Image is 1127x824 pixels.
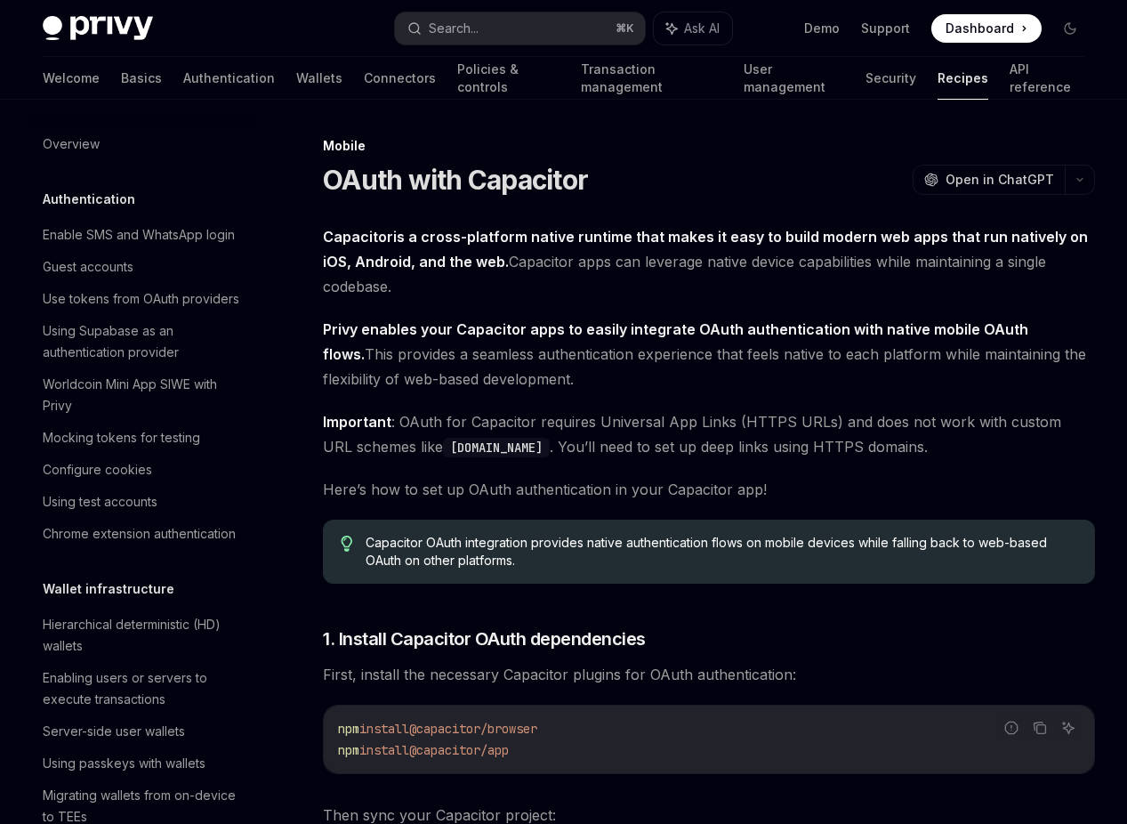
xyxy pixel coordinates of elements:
a: Policies & controls [457,57,559,100]
a: Authentication [183,57,275,100]
a: Dashboard [931,14,1042,43]
a: Basics [121,57,162,100]
div: Using Supabase as an authentication provider [43,320,246,363]
div: Using passkeys with wallets [43,753,205,774]
a: Demo [804,20,840,37]
div: Enable SMS and WhatsApp login [43,224,235,246]
h1: OAuth with Capacitor [323,164,588,196]
button: Toggle dark mode [1056,14,1084,43]
div: Worldcoin Mini App SIWE with Privy [43,374,246,416]
a: Enabling users or servers to execute transactions [28,662,256,715]
span: @capacitor/app [409,742,509,758]
div: Use tokens from OAuth providers [43,288,239,310]
img: dark logo [43,16,153,41]
span: @capacitor/browser [409,721,537,737]
span: This provides a seamless authentication experience that feels native to each platform while maint... [323,317,1095,392]
div: Using test accounts [43,491,157,513]
span: 1. Install Capacitor OAuth dependencies [323,626,646,651]
span: Capacitor apps can leverage native device capabilities while maintaining a single codebase. [323,224,1095,299]
a: Transaction management [581,57,722,100]
span: install [359,742,409,758]
button: Copy the contents from the code block [1028,716,1051,739]
span: ⌘ K [616,21,634,36]
span: Here’s how to set up OAuth authentication in your Capacitor app! [323,477,1095,502]
a: User management [744,57,844,100]
a: Worldcoin Mini App SIWE with Privy [28,368,256,422]
strong: Important [323,413,391,431]
strong: is a cross-platform native runtime that makes it easy to build modern web apps that run natively ... [323,228,1088,271]
div: Overview [43,133,100,155]
span: Dashboard [946,20,1014,37]
a: Hierarchical deterministic (HD) wallets [28,609,256,662]
code: [DOMAIN_NAME] [443,438,550,457]
a: Mocking tokens for testing [28,422,256,454]
div: Chrome extension authentication [43,523,236,545]
div: Configure cookies [43,459,152,481]
svg: Tip [341,536,353,552]
a: Configure cookies [28,454,256,486]
a: Security [865,57,916,100]
span: Open in ChatGPT [946,171,1054,189]
a: Using Supabase as an authentication provider [28,315,256,368]
span: First, install the necessary Capacitor plugins for OAuth authentication: [323,662,1095,687]
a: API reference [1010,57,1084,100]
a: Server-side user wallets [28,715,256,747]
strong: Privy enables your Capacitor apps to easily integrate OAuth authentication with native mobile OAu... [323,320,1028,363]
a: Using passkeys with wallets [28,747,256,780]
div: Guest accounts [43,256,133,278]
span: npm [338,721,359,737]
a: Enable SMS and WhatsApp login [28,219,256,251]
button: Ask AI [1057,716,1080,739]
a: Wallets [296,57,342,100]
a: Guest accounts [28,251,256,283]
div: Enabling users or servers to execute transactions [43,667,246,710]
a: Connectors [364,57,436,100]
a: Capacitor [323,228,393,246]
a: Overview [28,128,256,160]
button: Search...⌘K [395,12,646,44]
button: Ask AI [654,12,732,44]
span: Ask AI [684,20,720,37]
h5: Authentication [43,189,135,210]
a: Recipes [938,57,988,100]
span: : OAuth for Capacitor requires Universal App Links (HTTPS URLs) and does not work with custom URL... [323,409,1095,459]
span: npm [338,742,359,758]
div: Server-side user wallets [43,721,185,742]
a: Chrome extension authentication [28,518,256,550]
span: Capacitor OAuth integration provides native authentication flows on mobile devices while falling ... [366,534,1077,570]
h5: Wallet infrastructure [43,578,174,600]
div: Hierarchical deterministic (HD) wallets [43,614,246,657]
a: Welcome [43,57,100,100]
div: Mobile [323,137,1095,155]
button: Open in ChatGPT [913,165,1065,195]
a: Using test accounts [28,486,256,518]
div: Mocking tokens for testing [43,427,200,448]
button: Report incorrect code [1000,716,1023,739]
div: Search... [429,18,479,39]
span: install [359,721,409,737]
a: Support [861,20,910,37]
a: Use tokens from OAuth providers [28,283,256,315]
